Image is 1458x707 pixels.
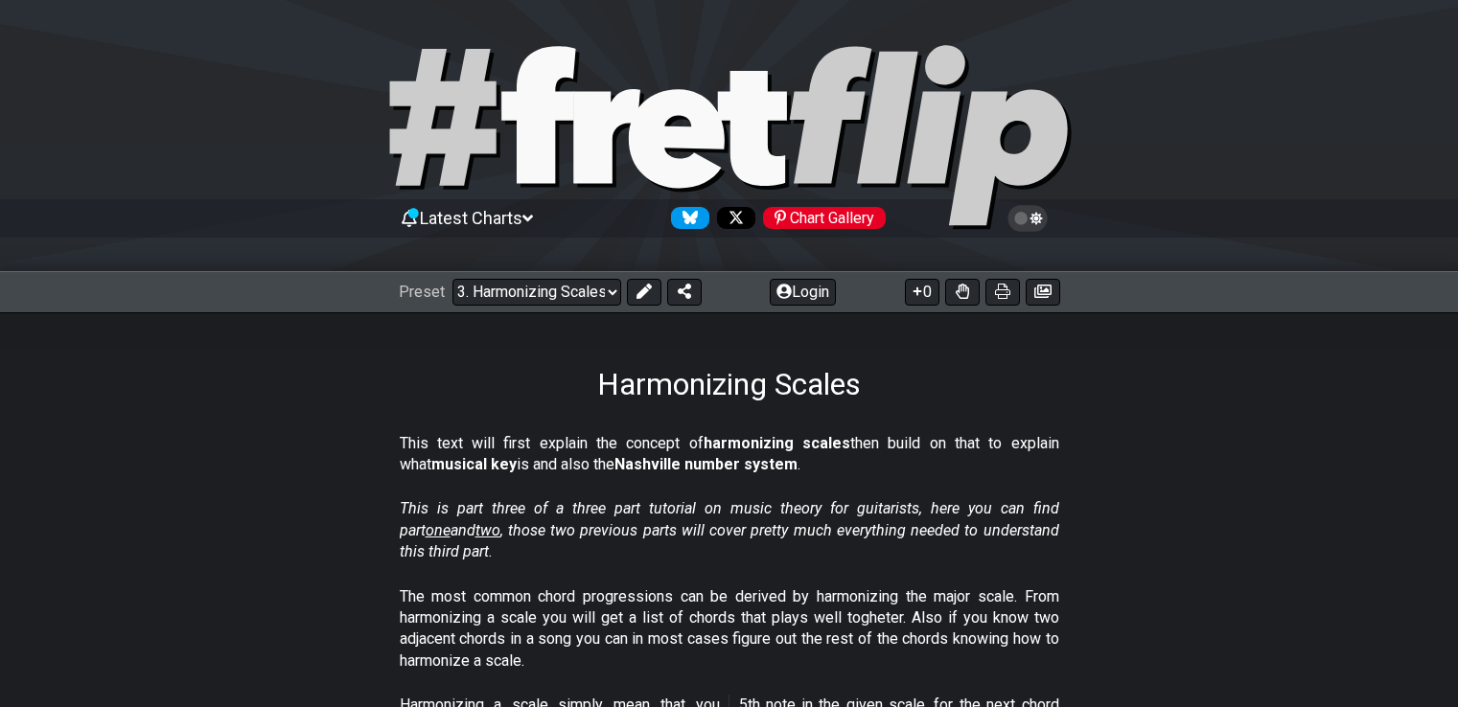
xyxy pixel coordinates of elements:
a: Follow #fretflip at Bluesky [663,207,709,229]
em: This is part three of a three part tutorial on music theory for guitarists, here you can find par... [400,499,1059,560]
button: Print [985,279,1020,306]
span: Toggle light / dark theme [1017,210,1039,227]
a: Follow #fretflip at X [709,207,755,229]
button: Create image [1026,279,1060,306]
span: Latest Charts [420,208,522,228]
button: Toggle Dexterity for all fretkits [945,279,980,306]
strong: harmonizing scales [704,434,850,452]
button: Edit Preset [627,279,661,306]
p: This text will first explain the concept of then build on that to explain what is and also the . [400,433,1059,476]
span: one [426,521,451,539]
button: Share Preset [667,279,702,306]
p: The most common chord progressions can be derived by harmonizing the major scale. From harmonizin... [400,586,1059,673]
select: Preset [452,279,621,306]
span: two [475,521,500,539]
button: Login [770,279,836,306]
h1: Harmonizing Scales [597,366,861,402]
div: Chart Gallery [763,207,886,229]
strong: Nashville number system [614,455,798,473]
strong: musical key [431,455,517,473]
a: #fretflip at Pinterest [755,207,886,229]
span: Preset [399,283,445,301]
button: 0 [905,279,939,306]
